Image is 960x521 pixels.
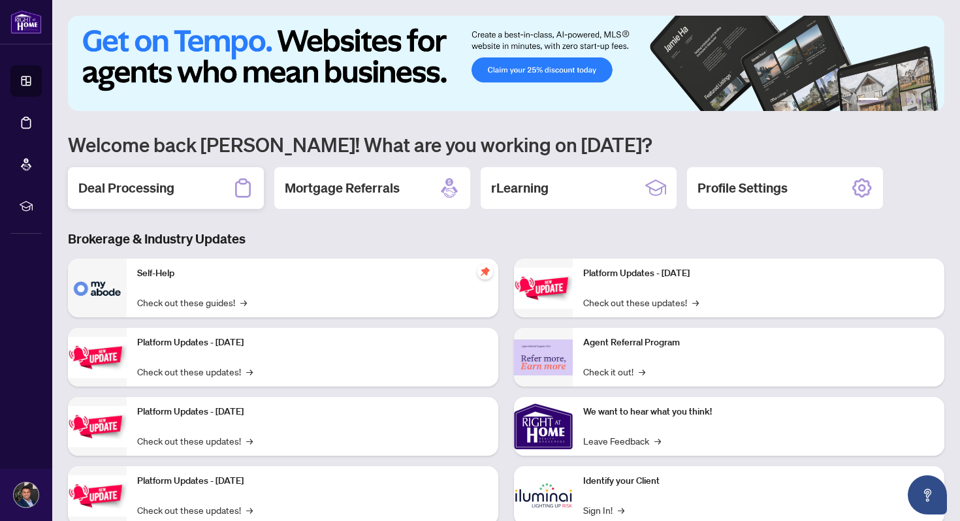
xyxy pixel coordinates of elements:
[697,179,788,197] h2: Profile Settings
[926,98,931,103] button: 6
[68,16,944,111] img: Slide 0
[583,336,934,350] p: Agent Referral Program
[137,474,488,488] p: Platform Updates - [DATE]
[884,98,889,103] button: 2
[137,405,488,419] p: Platform Updates - [DATE]
[137,434,253,448] a: Check out these updates!→
[583,434,661,448] a: Leave Feedback→
[858,98,879,103] button: 1
[692,295,699,309] span: →
[137,503,253,517] a: Check out these updates!→
[68,475,127,516] img: Platform Updates - July 8, 2025
[68,132,944,157] h1: Welcome back [PERSON_NAME]! What are you working on [DATE]?
[68,259,127,317] img: Self-Help
[68,337,127,378] img: Platform Updates - September 16, 2025
[78,179,174,197] h2: Deal Processing
[246,503,253,517] span: →
[285,179,400,197] h2: Mortgage Referrals
[68,406,127,447] img: Platform Updates - July 21, 2025
[654,434,661,448] span: →
[583,364,645,379] a: Check it out!→
[240,295,247,309] span: →
[137,295,247,309] a: Check out these guides!→
[895,98,900,103] button: 3
[10,10,42,34] img: logo
[137,336,488,350] p: Platform Updates - [DATE]
[583,405,934,419] p: We want to hear what you think!
[905,98,910,103] button: 4
[583,266,934,281] p: Platform Updates - [DATE]
[583,503,624,517] a: Sign In!→
[477,264,493,279] span: pushpin
[246,364,253,379] span: →
[916,98,921,103] button: 5
[137,364,253,379] a: Check out these updates!→
[618,503,624,517] span: →
[639,364,645,379] span: →
[583,295,699,309] a: Check out these updates!→
[514,268,573,309] img: Platform Updates - June 23, 2025
[491,179,549,197] h2: rLearning
[68,230,944,248] h3: Brokerage & Industry Updates
[514,339,573,375] img: Agent Referral Program
[14,482,39,507] img: Profile Icon
[583,474,934,488] p: Identify your Client
[137,266,488,281] p: Self-Help
[908,475,947,514] button: Open asap
[514,397,573,456] img: We want to hear what you think!
[246,434,253,448] span: →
